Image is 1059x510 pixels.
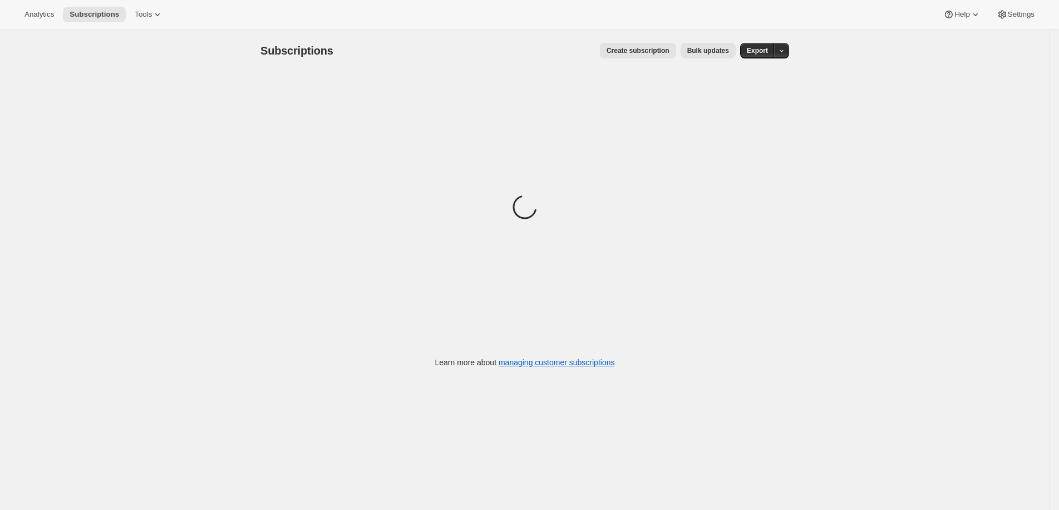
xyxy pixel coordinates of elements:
span: Settings [1008,10,1035,19]
p: Learn more about [435,357,615,368]
button: Export [740,43,775,58]
span: Subscriptions [260,45,333,57]
button: Settings [990,7,1041,22]
button: Tools [128,7,170,22]
span: Bulk updates [687,46,729,55]
span: Analytics [24,10,54,19]
span: Create subscription [607,46,669,55]
span: Help [954,10,969,19]
span: Export [747,46,768,55]
a: managing customer subscriptions [499,358,615,367]
span: Tools [135,10,152,19]
span: Subscriptions [70,10,119,19]
button: Bulk updates [681,43,736,58]
button: Help [937,7,987,22]
button: Create subscription [600,43,676,58]
button: Subscriptions [63,7,126,22]
button: Analytics [18,7,61,22]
